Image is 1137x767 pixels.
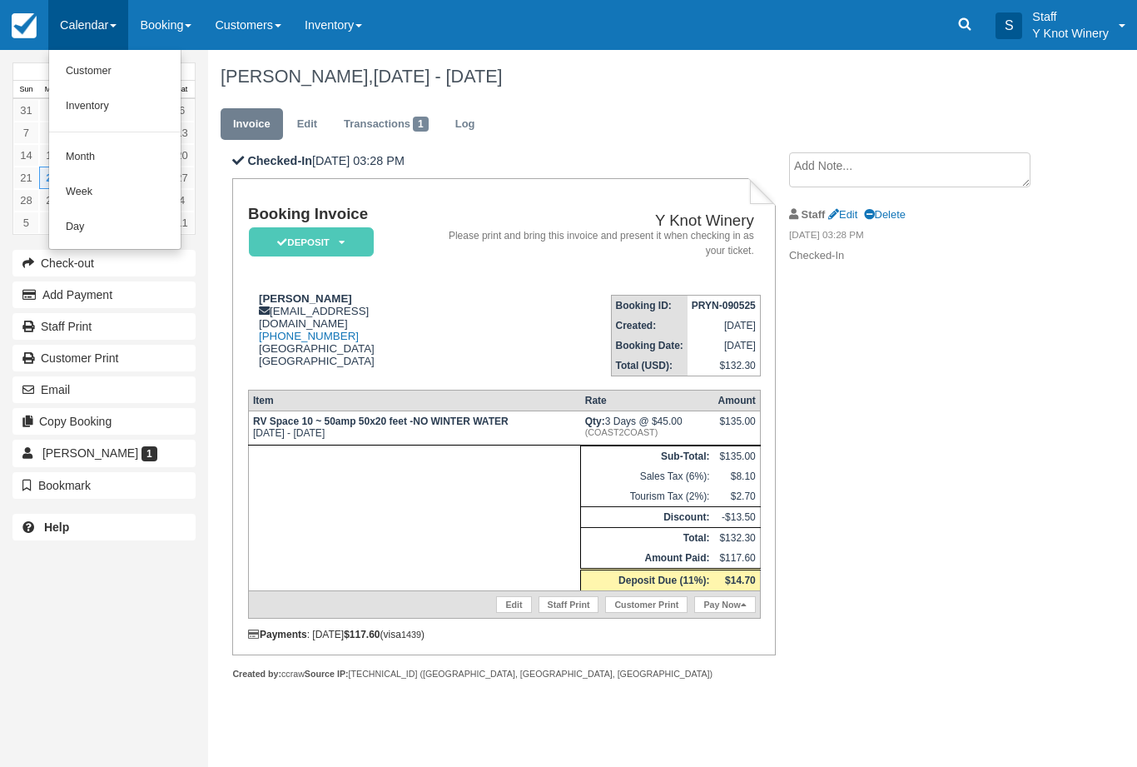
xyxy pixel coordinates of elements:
a: Month [49,140,181,175]
a: Day [49,210,181,245]
a: Week [49,175,181,210]
ul: Calendar [48,50,181,250]
a: Customer [49,54,181,89]
a: Inventory [49,89,181,124]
